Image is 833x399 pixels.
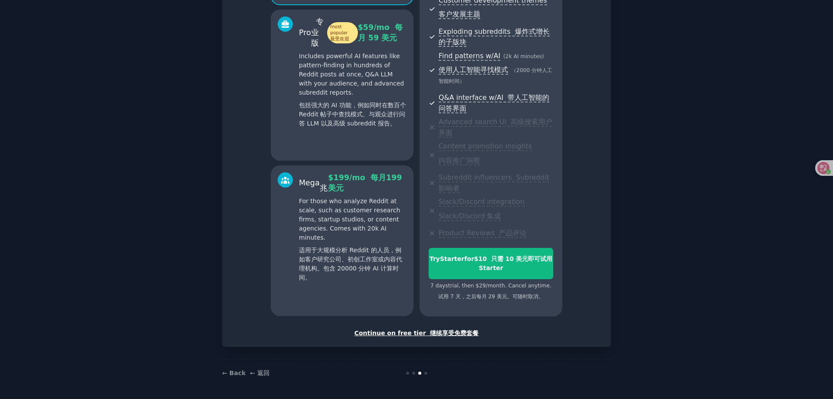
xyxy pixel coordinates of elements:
span: Q&A interface w/AI [439,93,549,113]
p: Includes powerful AI features like pattern-finding in hundreds of Reddit posts at once, Q&A LLM w... [299,52,407,132]
div: Try Starter for $10 [429,254,553,273]
font: Subreddit 影响者 [439,173,549,192]
span: most popular [327,22,357,43]
span: Exploding subreddits [439,27,549,47]
font: 内容推广洞察 [439,156,480,165]
font: 专业版 [311,17,324,47]
span: （2000 分钟人工智能时间） [439,67,552,84]
span: Subreddit influencers [439,173,549,193]
font: 产品评论 [499,229,527,237]
div: Mega [299,172,328,194]
span: $ 199 /mo [328,173,402,193]
font: 只需 10 美元即可试用 Starter [479,255,552,271]
span: ( 2k AI minutes ) [503,53,544,59]
span: Content promotion insights [439,142,532,165]
a: ← Back ← 返回 [222,369,269,376]
font: 客户发展主题 [439,10,480,18]
font: 兆 [320,184,328,192]
font: 带人工智能的问答界面 [439,93,549,112]
div: Continue on free tier [231,329,602,338]
p: For those who analyze Reddit at scale, such as customer research firms, startup studios, or conte... [299,197,407,286]
font: 继续享受免费套餐 [430,330,479,336]
font: 试用 7 天，之后每月 29 美元。可随时取消。 [438,293,544,300]
span: Slack/Discord integration [439,198,525,221]
span: Find patterns w/AI [439,52,500,61]
font: ← 返回 [250,369,269,376]
font: 适用于大规模分析 Reddit 的人员，例如客户研究公司、初创工作室或内容代理机构。包含 20000 分钟 AI 计算时间。 [299,247,402,281]
button: TryStarterfor$10 只需 10 美元即可试用 Starter [429,248,553,279]
span: 使用人工智能寻找模式 [439,66,508,75]
font: Slack/Discord 集成 [439,212,501,220]
div: 7 days trial, then $ 29 /month . Cancel anytime. [429,282,553,304]
font: 最受欢迎 [330,36,349,41]
font: 包括强大的 AI 功能，例如同时在数百个 Reddit 帖子中查找模式、与观众进行问答 LLM 以及高级 subreddit 报告。 [299,102,406,127]
span: Product Reviews [439,229,527,238]
div: Pro [299,16,358,49]
font: 高级搜索用户界面 [439,118,552,137]
span: $ 59 /mo [358,23,403,43]
span: Advanced search UI [439,118,552,138]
